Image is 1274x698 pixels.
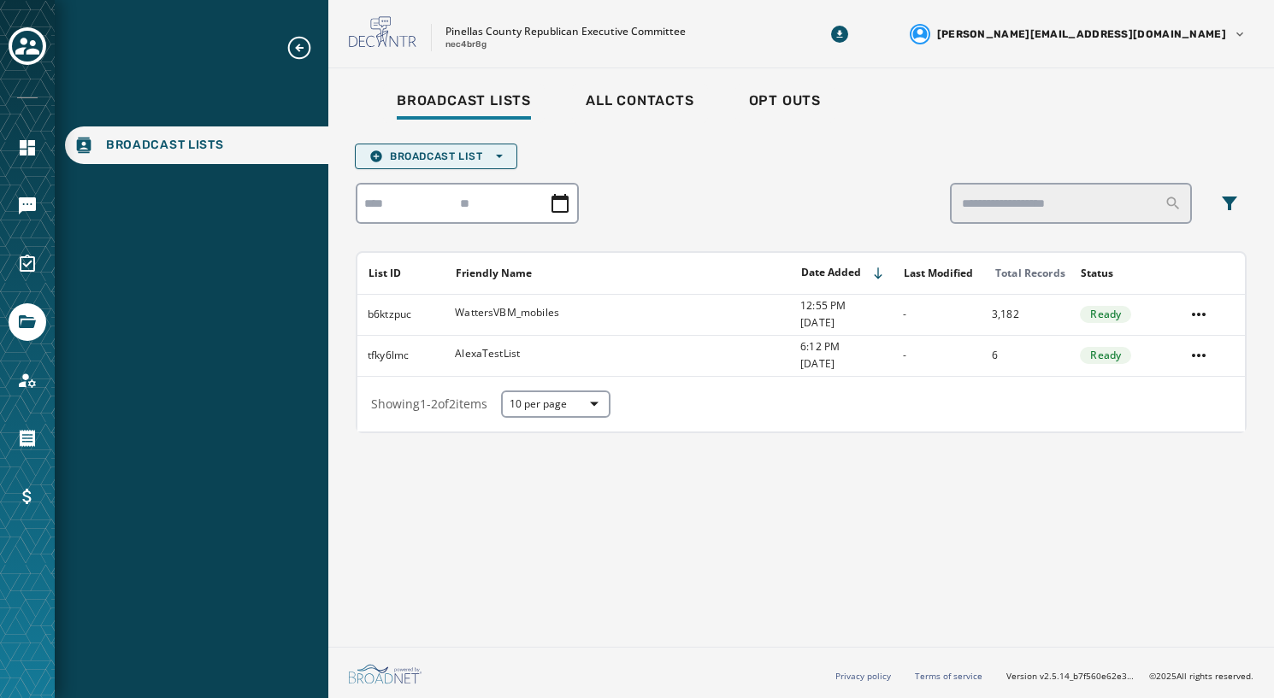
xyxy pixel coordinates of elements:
span: Opt Outs [749,92,821,109]
a: Navigate to Messaging [9,187,46,225]
span: [DATE] [800,357,892,371]
a: Navigate to Surveys [9,245,46,283]
span: Ready [1090,349,1121,362]
span: [PERSON_NAME][EMAIL_ADDRESS][DOMAIN_NAME] [937,27,1226,41]
span: All Contacts [586,92,694,109]
button: Sort by [object Object] [897,260,980,287]
button: Sort by [object Object] [362,260,408,287]
button: Broadcast List [355,144,517,169]
a: Privacy policy [835,670,891,682]
a: Navigate to Home [9,129,46,167]
span: 10 per page [510,397,602,411]
a: Broadcast Lists [383,84,545,123]
button: User settings [903,17,1253,51]
span: [DATE] [800,316,892,330]
a: All Contacts [572,84,708,123]
span: © 2025 All rights reserved. [1149,670,1253,682]
span: WattersVBM_mobiles [455,306,559,320]
p: nec4br8g [445,38,487,51]
td: - [893,335,982,376]
span: AlexaTestList [455,347,520,361]
button: Sort by [object Object] [794,259,892,287]
span: 6:12 PM [800,340,892,354]
span: Broadcast Lists [397,92,531,109]
a: Navigate to Account [9,361,46,399]
button: Toggle account select drawer [9,27,46,65]
button: 10 per page [501,390,610,418]
a: Navigate to Orders [9,419,46,457]
span: 12:55 PM [800,299,892,313]
td: 3,182 [982,294,1071,335]
a: Opt Outs [735,84,835,123]
button: Expand sub nav menu [286,34,327,62]
span: Ready [1090,308,1121,321]
a: Terms of service [915,670,982,682]
span: Broadcast List [369,150,503,163]
span: Broadcast Lists [106,137,224,154]
button: Download Menu [824,19,855,50]
span: v2.5.14_b7f560e62e3347fd09829e8ac9922915a95fe427 [1040,670,1135,683]
span: Version [1006,670,1135,683]
td: b6ktzpuc [357,294,445,335]
button: Sort by [object Object] [449,260,539,287]
p: Pinellas County Republican Executive Committee [445,25,686,38]
td: 6 [982,335,1071,376]
td: tfky6lmc [357,335,445,376]
td: - [893,294,982,335]
a: Navigate to Files [9,303,46,341]
span: Showing 1 - 2 of 2 items [371,396,487,412]
div: Total Records [995,267,1070,280]
button: Sort by [object Object] [1074,260,1120,287]
a: Navigate to Billing [9,478,46,515]
a: Navigate to Broadcast Lists [65,126,328,164]
button: Filters menu [1212,186,1247,220]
